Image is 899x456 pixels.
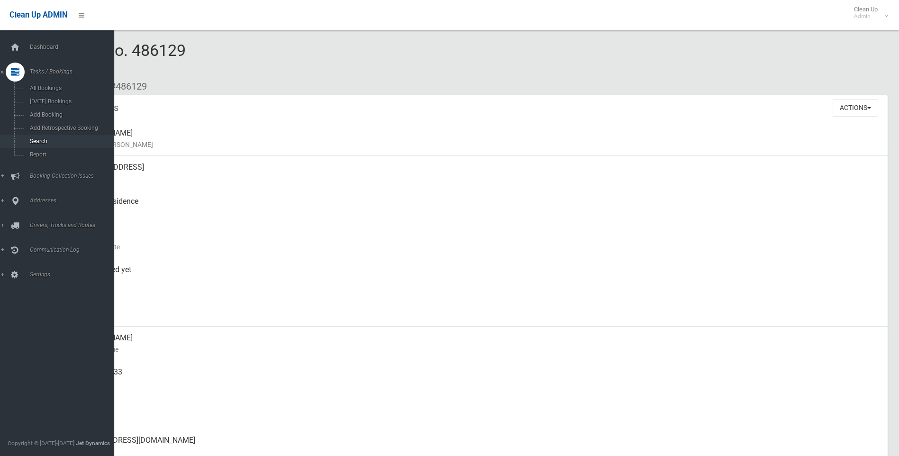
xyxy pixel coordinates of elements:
[76,292,880,327] div: [DATE]
[76,190,880,224] div: Front of Residence
[76,156,880,190] div: [STREET_ADDRESS]
[27,246,121,253] span: Communication Log
[76,395,880,429] div: None given
[833,99,878,117] button: Actions
[27,151,113,158] span: Report
[27,173,121,179] span: Booking Collection Issues
[76,258,880,292] div: Not collected yet
[27,111,113,118] span: Add Booking
[27,68,121,75] span: Tasks / Bookings
[76,275,880,287] small: Collected At
[76,173,880,184] small: Address
[27,222,121,228] span: Drivers, Trucks and Routes
[76,378,880,389] small: Mobile
[76,224,880,258] div: [DATE]
[8,440,74,447] span: Copyright © [DATE]-[DATE]
[76,122,880,156] div: [PERSON_NAME]
[27,125,113,131] span: Add Retrospective Booking
[76,412,880,423] small: Landline
[849,6,887,20] span: Clean Up
[76,327,880,361] div: [PERSON_NAME]
[76,139,880,150] small: Name of [PERSON_NAME]
[76,207,880,219] small: Pickup Point
[27,271,121,278] span: Settings
[9,10,67,19] span: Clean Up ADMIN
[76,440,110,447] strong: Jet Dynamics
[76,310,880,321] small: Zone
[27,44,121,50] span: Dashboard
[27,98,113,105] span: [DATE] Bookings
[76,241,880,253] small: Collection Date
[27,197,121,204] span: Addresses
[42,41,186,78] span: Booking No. 486129
[76,361,880,395] div: 0411 568 233
[27,138,113,145] span: Search
[76,344,880,355] small: Contact Name
[854,13,878,20] small: Admin
[103,78,147,95] li: #486129
[27,85,113,91] span: All Bookings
